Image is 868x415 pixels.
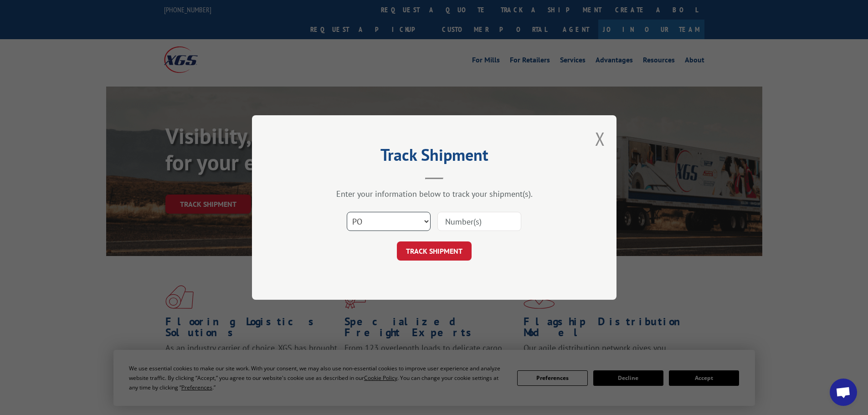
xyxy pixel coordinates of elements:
button: Close modal [595,127,605,151]
button: TRACK SHIPMENT [397,241,472,261]
div: Enter your information below to track your shipment(s). [298,189,571,199]
div: Open chat [830,379,857,406]
h2: Track Shipment [298,149,571,166]
input: Number(s) [437,212,521,231]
